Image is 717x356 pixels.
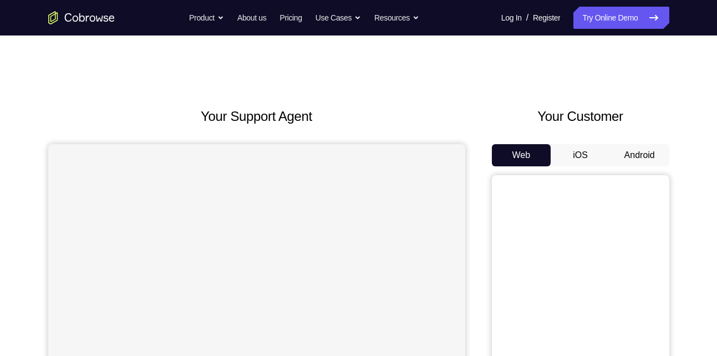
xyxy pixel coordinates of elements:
[501,7,522,29] a: Log In
[48,106,465,126] h2: Your Support Agent
[316,7,361,29] button: Use Cases
[551,144,610,166] button: iOS
[610,144,669,166] button: Android
[573,7,669,29] a: Try Online Demo
[492,106,669,126] h2: Your Customer
[492,144,551,166] button: Web
[189,7,224,29] button: Product
[279,7,302,29] a: Pricing
[237,7,266,29] a: About us
[48,11,115,24] a: Go to the home page
[526,11,528,24] span: /
[374,7,419,29] button: Resources
[533,7,560,29] a: Register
